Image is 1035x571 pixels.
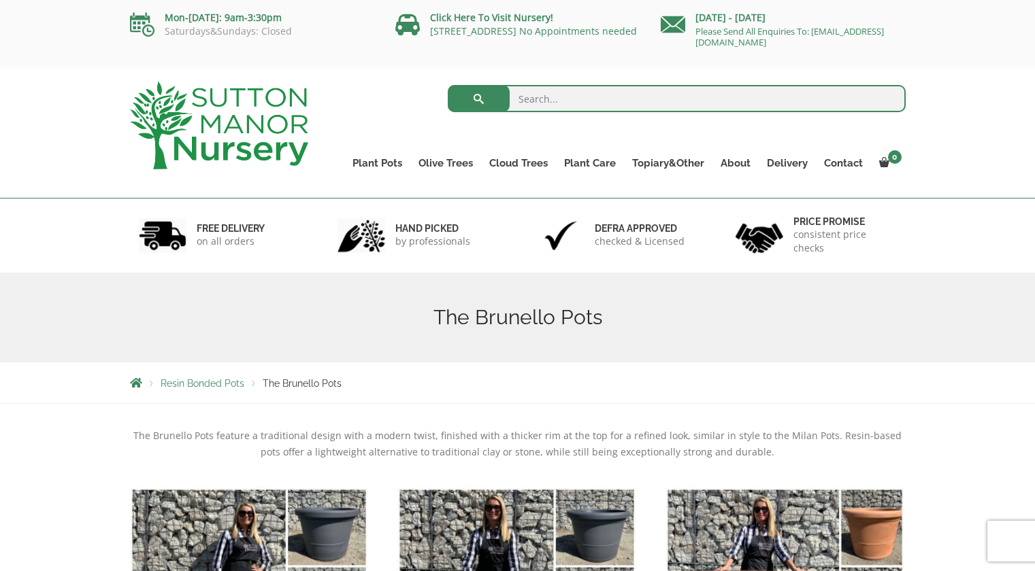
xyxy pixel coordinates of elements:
[263,378,342,389] span: The Brunello Pots
[197,222,265,235] h6: FREE DELIVERY
[130,10,375,26] p: Mon-[DATE]: 9am-3:30pm
[130,82,308,169] img: logo
[481,154,556,173] a: Cloud Trees
[736,215,783,256] img: 4.jpg
[793,228,897,255] p: consistent price checks
[661,10,906,26] p: [DATE] - [DATE]
[448,85,906,112] input: Search...
[624,154,712,173] a: Topiary&Other
[161,378,244,389] a: Resin Bonded Pots
[130,305,906,330] h1: The Brunello Pots
[130,428,906,460] p: The Brunello Pots feature a traditional design with a modern twist, finished with a thicker rim a...
[793,215,897,228] h6: Price promise
[130,377,906,388] nav: Breadcrumbs
[338,218,385,253] img: 2.jpg
[712,154,759,173] a: About
[888,150,902,164] span: 0
[130,26,375,37] p: Saturdays&Sundays: Closed
[197,235,265,248] p: on all orders
[430,24,637,37] a: [STREET_ADDRESS] No Appointments needed
[556,154,624,173] a: Plant Care
[537,218,585,253] img: 3.jpg
[759,154,816,173] a: Delivery
[595,222,685,235] h6: Defra approved
[816,154,871,173] a: Contact
[395,222,470,235] h6: hand picked
[695,25,884,48] a: Please Send All Enquiries To: [EMAIL_ADDRESS][DOMAIN_NAME]
[871,154,906,173] a: 0
[139,218,186,253] img: 1.jpg
[395,235,470,248] p: by professionals
[595,235,685,248] p: checked & Licensed
[344,154,410,173] a: Plant Pots
[410,154,481,173] a: Olive Trees
[430,11,553,24] a: Click Here To Visit Nursery!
